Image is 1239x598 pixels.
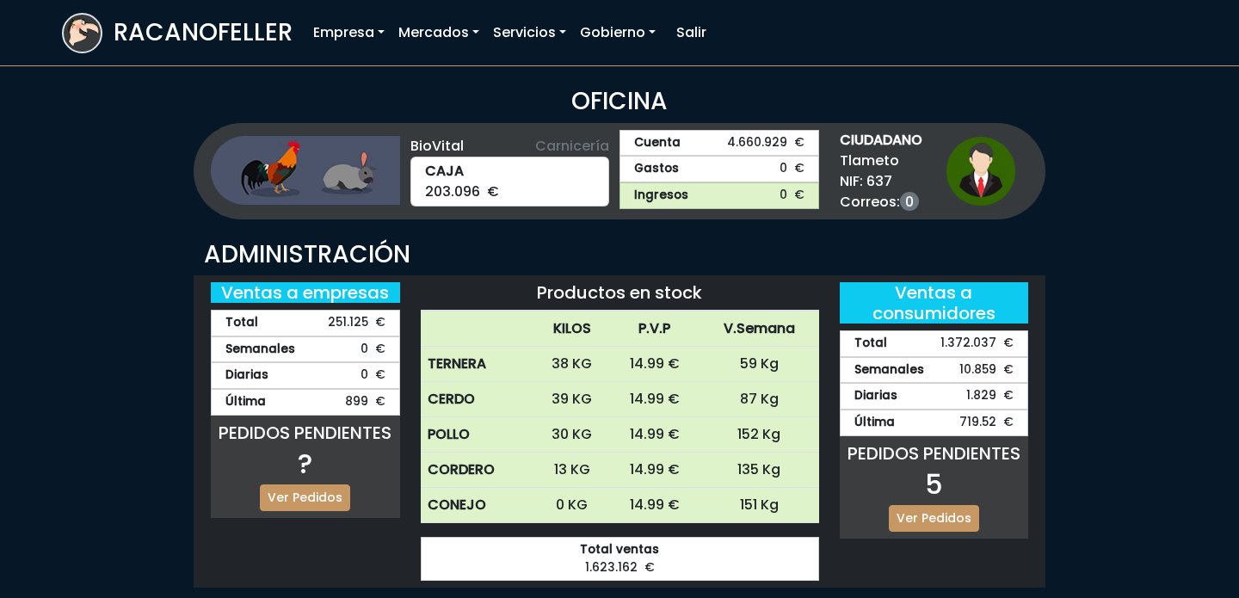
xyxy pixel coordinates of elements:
th: CERDO [421,382,534,417]
a: Mercados [391,15,486,50]
div: 1.372.037 € [840,330,1029,357]
strong: Diarias [854,387,897,405]
a: Servicios [486,15,573,50]
strong: CIUDADANO [840,130,922,151]
strong: Total [225,314,258,332]
div: 10.859 € [840,357,1029,384]
span: 5 [925,465,943,503]
a: Gastos0 € [619,156,819,182]
strong: Gastos [634,160,679,178]
a: Cuenta4.660.929 € [619,130,819,157]
a: Gobierno [573,15,663,50]
a: Ver Pedidos [260,484,350,511]
td: 14.99 € [610,488,700,523]
strong: Total ventas [435,541,804,559]
div: 1.829 € [840,383,1029,410]
a: RACANOFELLER [62,9,293,58]
td: 152 Kg [700,417,819,453]
div: 1.623.162 € [421,537,819,581]
div: 719.52 € [840,410,1029,436]
span: Tlameto [840,151,922,171]
span: Carnicería [535,136,609,157]
th: CORDERO [421,453,534,488]
th: V.Semana [700,311,819,347]
div: 0 € [211,336,400,363]
td: 13 KG [533,453,609,488]
h5: Ventas a empresas [211,282,400,303]
img: ganaderia.png [211,136,400,205]
td: 0 KG [533,488,609,523]
td: 14.99 € [610,347,700,382]
strong: Ingresos [634,187,688,205]
th: TERNERA [421,347,534,382]
h5: Ventas a consumidores [840,282,1029,324]
strong: Semanales [225,341,295,359]
td: 87 Kg [700,382,819,417]
strong: Total [854,335,887,353]
h5: PEDIDOS PENDIENTES [840,443,1029,464]
h5: Productos en stock [421,282,819,303]
th: P.V.P [610,311,700,347]
strong: Última [225,393,266,411]
div: 203.096 € [410,157,610,207]
span: NIF: 637 [840,171,922,192]
strong: Última [854,414,895,432]
td: 135 Kg [700,453,819,488]
h3: RACANOFELLER [114,18,293,47]
a: Empresa [306,15,391,50]
div: 0 € [211,362,400,389]
h5: PEDIDOS PENDIENTES [211,422,400,443]
strong: CAJA [425,161,595,182]
td: 59 Kg [700,347,819,382]
td: 14.99 € [610,417,700,453]
td: 30 KG [533,417,609,453]
img: logoracarojo.png [64,15,101,47]
td: 151 Kg [700,488,819,523]
td: 38 KG [533,347,609,382]
th: POLLO [421,417,534,453]
div: 251.125 € [211,310,400,336]
td: 39 KG [533,382,609,417]
th: CONEJO [421,488,534,523]
h3: ADMINISTRACIÓN [204,240,1035,269]
a: 0 [900,192,919,211]
span: Correos: [840,192,922,213]
span: ? [298,444,312,483]
h3: OFICINA [62,87,1177,116]
div: 899 € [211,389,400,416]
td: 14.99 € [610,382,700,417]
strong: Diarias [225,367,268,385]
a: Salir [669,15,713,50]
strong: Semanales [854,361,924,379]
th: KILOS [533,311,609,347]
td: 14.99 € [610,453,700,488]
div: BioVital [410,136,610,157]
img: ciudadano1.png [946,137,1015,206]
a: Ingresos0 € [619,182,819,209]
a: Ver Pedidos [889,505,979,532]
strong: Cuenta [634,134,681,152]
